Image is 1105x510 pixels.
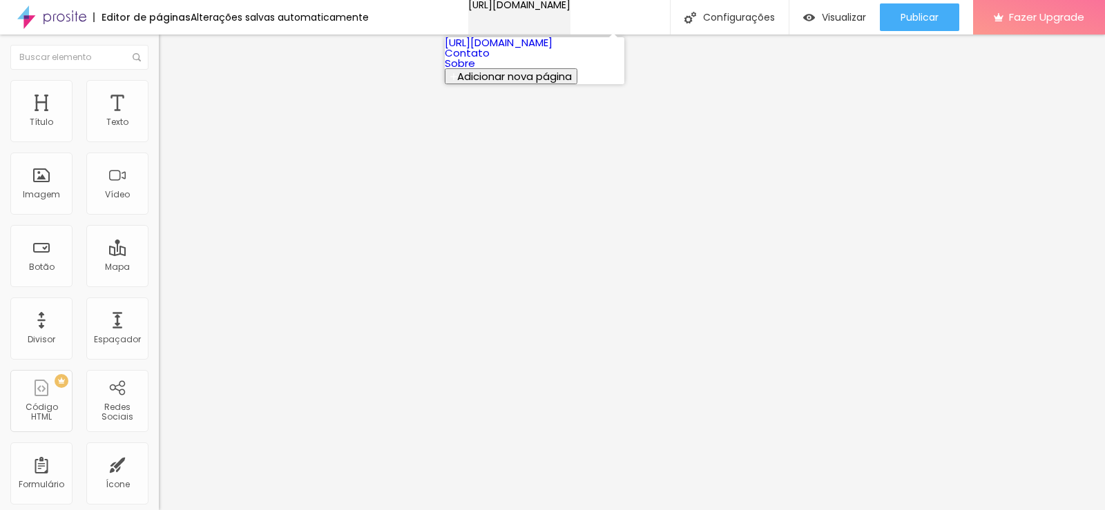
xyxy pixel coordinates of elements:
div: Ícone [106,480,130,489]
img: Icone [133,53,141,61]
a: Sobre [445,56,475,70]
div: Texto [106,117,128,127]
button: Visualizar [789,3,880,31]
div: Mapa [105,262,130,272]
div: Código HTML [14,402,68,422]
span: Visualizar [822,12,866,23]
span: Adicionar nova página [457,69,572,84]
a: [URL][DOMAIN_NAME] [445,35,552,50]
span: Fazer Upgrade [1009,11,1084,23]
div: Vídeo [105,190,130,199]
img: Icone [684,12,696,23]
img: view-1.svg [803,12,815,23]
div: Alterações salvas automaticamente [191,12,369,22]
input: Buscar elemento [10,45,148,70]
button: Publicar [880,3,959,31]
div: Editor de páginas [93,12,191,22]
div: Título [30,117,53,127]
iframe: Editor [159,35,1105,510]
div: Divisor [28,335,55,344]
div: Redes Sociais [90,402,144,422]
div: Espaçador [94,335,141,344]
div: Imagem [23,190,60,199]
button: Adicionar nova página [445,68,577,84]
span: Publicar [901,12,939,23]
div: Formulário [19,480,64,489]
a: Contato [445,46,490,60]
div: Botão [29,262,55,272]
